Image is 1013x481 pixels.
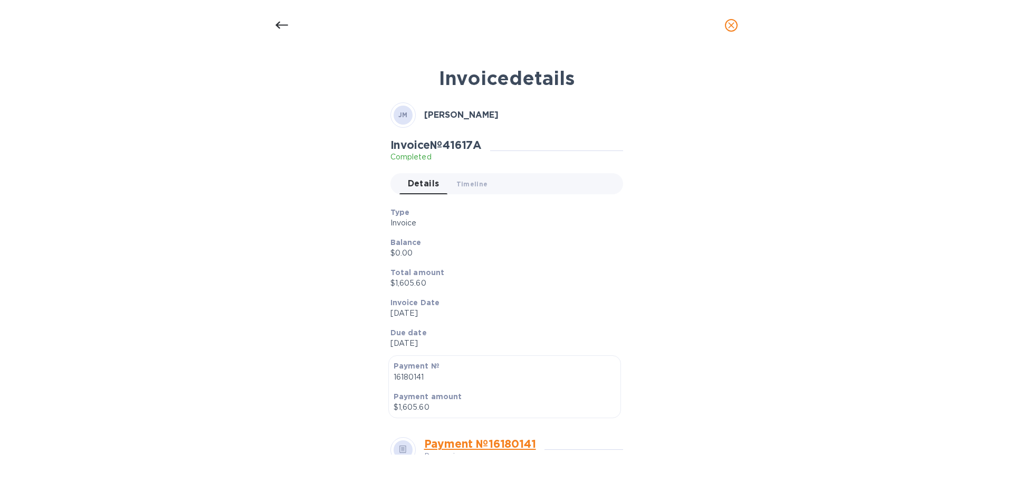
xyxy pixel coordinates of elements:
p: Invoice [390,218,615,229]
p: Processing [424,451,536,462]
b: [PERSON_NAME] [424,110,499,120]
button: close [719,13,744,38]
b: Payment № [394,362,439,370]
p: $0.00 [390,248,615,259]
a: Payment № 16180141 [424,437,536,450]
b: Type [390,208,410,216]
h2: Invoice № 41617A [390,138,482,152]
b: Balance [390,238,422,247]
p: $1,605.60 [390,278,615,289]
p: Completed [390,152,482,163]
span: Timeline [456,178,488,190]
b: Due date [390,328,427,337]
p: $1,605.60 [394,402,616,413]
b: Payment amount [394,392,462,401]
p: 16180141 [394,372,616,383]
span: Details [408,176,439,191]
p: [DATE] [390,308,615,319]
b: JM [398,111,408,119]
b: Invoice Date [390,298,440,307]
b: Total amount [390,268,445,277]
p: [DATE] [390,338,615,349]
b: Invoice details [439,67,575,90]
